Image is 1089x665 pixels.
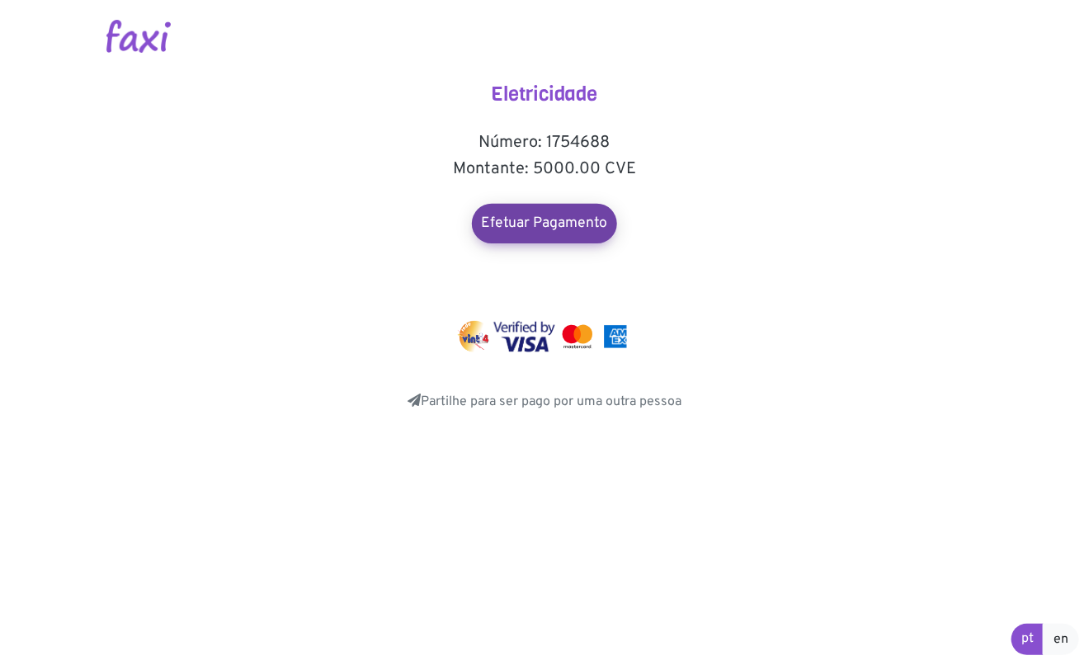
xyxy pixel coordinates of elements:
[408,394,681,410] a: Partilhe para ser pago por uma outra pessoa
[472,204,617,243] a: Efetuar Pagamento
[1043,624,1079,655] a: en
[600,321,631,352] img: mastercard
[458,321,491,352] img: vinti4
[379,159,709,179] h5: Montante: 5000.00 CVE
[379,83,709,106] h4: Eletricidade
[559,321,596,352] img: mastercard
[493,321,555,352] img: visa
[1011,624,1044,655] a: pt
[379,133,709,153] h5: Número: 1754688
